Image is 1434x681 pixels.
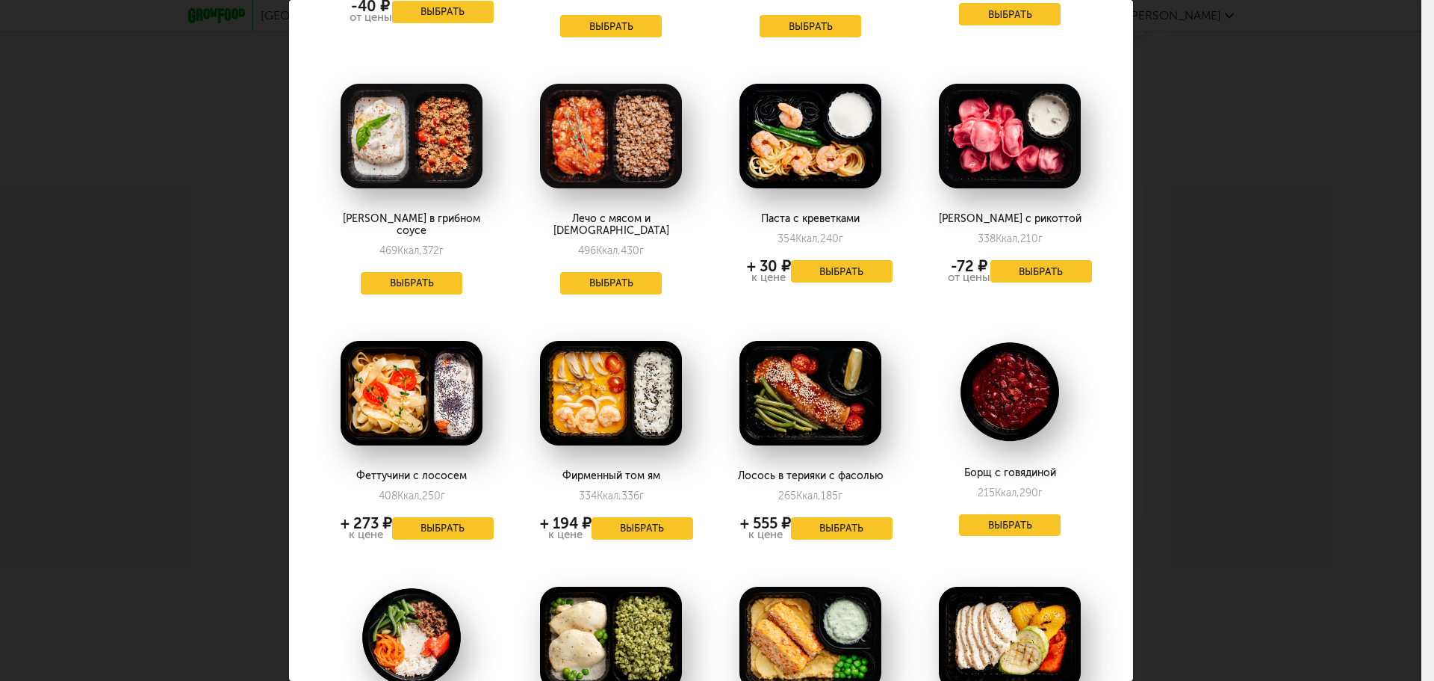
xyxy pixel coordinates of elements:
[728,213,892,225] div: Паста с креветками
[597,490,621,502] span: Ккал,
[777,232,843,245] div: 354 240
[791,260,893,283] button: Выбрать
[341,529,392,540] div: к цене
[995,487,1019,499] span: Ккал,
[341,84,482,188] img: big_AwletdpO0lAfdjj0.png
[439,244,444,257] span: г
[579,490,644,502] div: 334 336
[397,244,422,257] span: Ккал,
[578,244,644,257] div: 496 430
[838,490,842,502] span: г
[1038,487,1043,499] span: г
[948,260,990,272] div: -72 ₽
[392,1,494,23] button: Выбрать
[540,529,592,540] div: к цене
[397,490,422,502] span: Ккал,
[796,490,821,502] span: Ккал,
[350,12,392,23] div: от цены
[560,272,662,295] button: Выбрать
[740,517,791,529] div: + 555 ₽
[341,517,392,529] div: + 273 ₽
[928,213,1091,225] div: [PERSON_NAME] с рикоттой
[739,341,881,446] img: big_PWyqym2mdqCAeLXC.png
[596,244,621,257] span: Ккал,
[540,84,682,188] img: big_H5sgcj8XkdOzYbdb.png
[928,467,1091,479] div: Борщ с говядиной
[379,490,445,502] div: 408 250
[760,15,861,37] button: Выбрать
[441,490,445,502] span: г
[978,232,1043,245] div: 338 210
[747,272,791,283] div: к цене
[939,84,1081,188] img: big_tsROXB5P9kwqKV4s.png
[329,470,493,482] div: Феттучини с лососем
[540,517,592,529] div: + 194 ₽
[747,260,791,272] div: + 30 ₽
[639,490,644,502] span: г
[379,244,444,257] div: 469 372
[791,517,893,540] button: Выбрать
[839,232,843,245] span: г
[392,517,494,540] button: Выбрать
[778,490,842,502] div: 265 185
[560,15,662,37] button: Выбрать
[740,529,791,540] div: к цене
[361,272,462,295] button: Выбрать
[795,232,820,245] span: Ккал,
[529,213,692,237] div: Лечо с мясом и [DEMOGRAPHIC_DATA]
[529,470,692,482] div: Фирменный том ям
[739,84,881,188] img: big_A3yx2kA4FlQHMINr.png
[996,232,1020,245] span: Ккал,
[978,487,1043,499] div: 215 290
[948,272,990,283] div: от цены
[341,341,482,446] img: big_zfTIOZEUAEpp1bIA.png
[639,244,644,257] span: г
[939,341,1081,443] img: big_0N22yhtAei7Hh1Jh.png
[990,260,1092,283] button: Выбрать
[592,517,693,540] button: Выбрать
[329,213,493,237] div: [PERSON_NAME] в грибном соусе
[1038,232,1043,245] span: г
[540,341,682,446] img: big_UJ6eXCyCrJ1P9zEK.png
[728,470,892,482] div: Лосось в терияки с фасолью
[959,3,1061,25] button: Выбрать
[959,514,1061,537] button: Выбрать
